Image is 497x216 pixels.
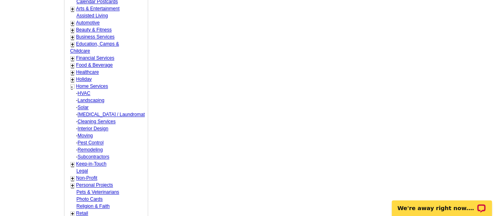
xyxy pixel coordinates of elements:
a: Religion & Faith [77,203,110,209]
a: Keep-in-Touch [76,161,106,167]
a: Healthcare [76,69,99,75]
a: Cleaning Services [78,119,116,124]
a: + [71,41,74,47]
a: [MEDICAL_DATA] / Laundromat [78,112,145,117]
a: + [71,62,74,69]
a: Education, Camps & Childcare [70,41,119,54]
a: Moving [78,133,93,138]
a: Non-Profit [76,175,97,181]
a: + [71,27,74,33]
a: Arts & Entertainment [76,6,120,11]
a: + [71,55,74,62]
iframe: LiveChat chat widget [387,191,497,216]
a: + [71,161,74,167]
a: Retail [76,211,88,216]
a: + [71,76,74,83]
a: Subcontractors [78,154,110,160]
a: Financial Services [76,55,114,61]
div: - [70,90,147,97]
div: - [70,132,147,139]
a: Photo Cards [77,196,103,202]
a: Remodeling [78,147,103,152]
a: + [71,182,74,189]
a: Solar [78,105,89,110]
a: + [71,20,74,26]
div: - [70,104,147,111]
div: - [70,125,147,132]
a: Pets & Veterinarians [77,189,119,195]
a: Beauty & Fitness [76,27,112,33]
div: - [70,139,147,146]
a: Food & Beverage [76,62,113,68]
a: Personal Projects [76,182,113,188]
a: Pest Control [78,140,104,145]
div: - [70,97,147,104]
a: - [71,83,73,90]
a: + [71,6,74,12]
a: Assisted Living [77,13,108,18]
a: Legal [77,168,88,174]
a: Interior Design [78,126,108,131]
a: + [71,34,74,40]
a: Business Services [76,34,115,40]
div: - [70,111,147,118]
a: Holiday [76,76,92,82]
a: HVAC [78,91,90,96]
div: - [70,146,147,153]
a: Home Services [76,83,108,89]
a: + [71,69,74,76]
div: - [70,118,147,125]
a: Landscaping [78,98,105,103]
a: Automotive [76,20,100,25]
a: + [71,175,74,182]
div: - [70,153,147,160]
